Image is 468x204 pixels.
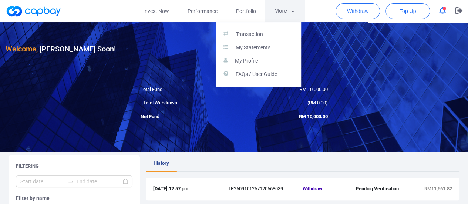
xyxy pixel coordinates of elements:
[236,44,270,51] p: My Statements
[235,58,258,64] p: My Profile
[236,31,263,38] p: Transaction
[216,68,301,81] a: FAQs / User Guide
[236,71,277,78] p: FAQs / User Guide
[216,28,301,41] a: Transaction
[216,54,301,68] a: My Profile
[216,41,301,54] a: My Statements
